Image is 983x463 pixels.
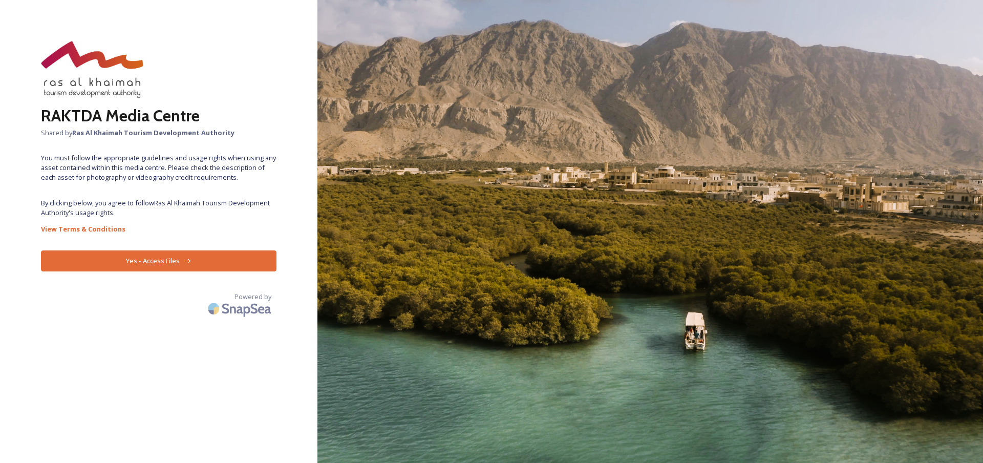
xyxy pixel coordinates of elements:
span: Shared by [41,128,276,138]
img: SnapSea Logo [205,297,276,321]
span: You must follow the appropriate guidelines and usage rights when using any asset contained within... [41,153,276,183]
span: Powered by [234,292,271,302]
img: raktda_eng_new-stacked-logo_rgb.png [41,41,143,98]
span: By clicking below, you agree to follow Ras Al Khaimah Tourism Development Authority 's usage rights. [41,198,276,218]
strong: Ras Al Khaimah Tourism Development Authority [72,128,234,137]
h2: RAKTDA Media Centre [41,103,276,128]
a: View Terms & Conditions [41,223,276,235]
strong: View Terms & Conditions [41,224,125,234]
button: Yes - Access Files [41,250,276,271]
